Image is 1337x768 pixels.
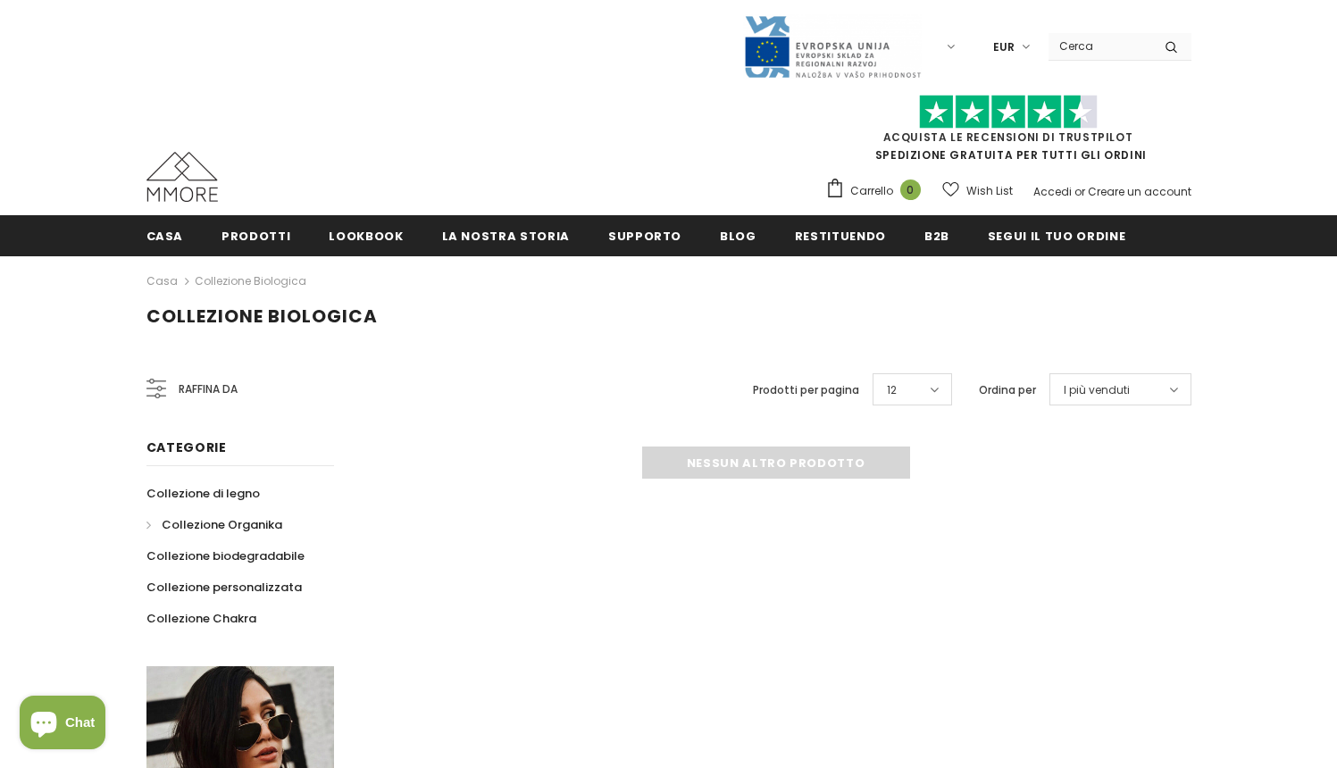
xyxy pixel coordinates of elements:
a: Segui il tuo ordine [988,215,1125,255]
a: Lookbook [329,215,403,255]
a: Collezione biologica [195,273,306,288]
span: La nostra storia [442,228,570,245]
label: Prodotti per pagina [753,381,859,399]
span: B2B [924,228,949,245]
span: Wish List [966,182,1013,200]
input: Search Site [1049,33,1151,59]
a: Carrello 0 [825,178,930,205]
a: Prodotti [221,215,290,255]
a: B2B [924,215,949,255]
span: SPEDIZIONE GRATUITA PER TUTTI GLI ORDINI [825,103,1191,163]
a: Blog [720,215,756,255]
span: Lookbook [329,228,403,245]
a: Collezione personalizzata [146,572,302,603]
a: Collezione Organika [146,509,282,540]
span: EUR [993,38,1015,56]
label: Ordina per [979,381,1036,399]
span: or [1074,184,1085,199]
span: Restituendo [795,228,886,245]
a: La nostra storia [442,215,570,255]
span: I più venduti [1064,381,1130,399]
inbox-online-store-chat: Shopify online store chat [14,696,111,754]
a: supporto [608,215,681,255]
a: Acquista le recensioni di TrustPilot [883,129,1133,145]
a: Casa [146,271,178,292]
span: Collezione biodegradabile [146,547,305,564]
a: Creare un account [1088,184,1191,199]
span: Blog [720,228,756,245]
img: Casi MMORE [146,152,218,202]
img: Javni Razpis [743,14,922,79]
span: Categorie [146,438,227,456]
img: Fidati di Pilot Stars [919,95,1098,129]
a: Collezione Chakra [146,603,256,634]
span: Collezione di legno [146,485,260,502]
span: Raffina da [179,380,238,399]
a: Javni Razpis [743,38,922,54]
span: Casa [146,228,184,245]
span: supporto [608,228,681,245]
span: Segui il tuo ordine [988,228,1125,245]
span: Collezione personalizzata [146,579,302,596]
a: Accedi [1033,184,1072,199]
span: Prodotti [221,228,290,245]
span: Collezione Chakra [146,610,256,627]
a: Restituendo [795,215,886,255]
span: Collezione Organika [162,516,282,533]
a: Wish List [942,175,1013,206]
a: Collezione biodegradabile [146,540,305,572]
span: Carrello [850,182,893,200]
span: 0 [900,179,921,200]
span: 12 [887,381,897,399]
a: Casa [146,215,184,255]
span: Collezione biologica [146,304,378,329]
a: Collezione di legno [146,478,260,509]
